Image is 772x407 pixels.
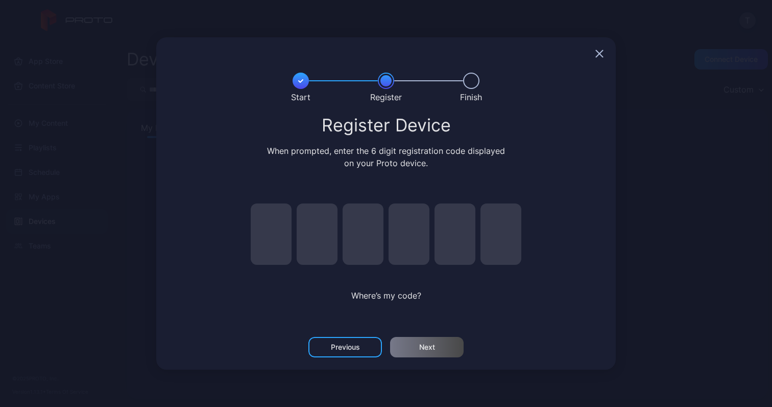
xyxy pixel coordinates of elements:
input: pin code 6 of 6 [480,203,521,265]
div: When prompted, enter the 6 digit registration code displayed on your Proto device. [265,145,508,169]
div: Previous [331,343,360,351]
div: Next [419,343,435,351]
button: Previous [308,337,382,357]
input: pin code 2 of 6 [297,203,337,265]
div: Finish [460,91,482,103]
input: pin code 1 of 6 [251,203,292,265]
div: Start [291,91,310,103]
span: Where’s my code? [351,290,421,301]
input: pin code 5 of 6 [435,203,475,265]
div: Register [370,91,402,103]
button: Next [390,337,464,357]
input: pin code 3 of 6 [343,203,383,265]
div: Register Device [168,116,604,134]
input: pin code 4 of 6 [389,203,429,265]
